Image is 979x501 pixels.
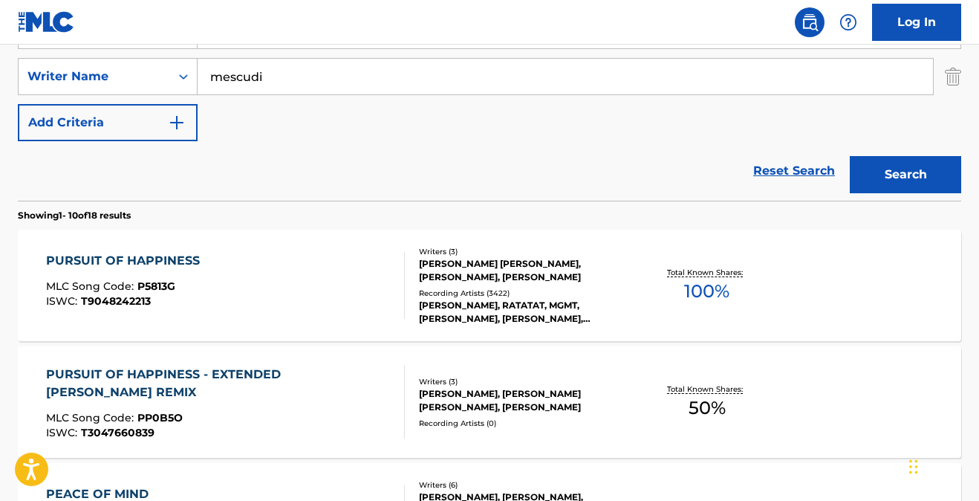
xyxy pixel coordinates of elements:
p: Total Known Shares: [667,267,747,278]
span: ISWC : [46,426,81,439]
div: Drag [909,445,918,489]
form: Search Form [18,12,961,201]
img: 9d2ae6d4665cec9f34b9.svg [168,114,186,132]
span: T9048242213 [81,294,151,308]
div: Writer Name [27,68,161,85]
span: MLC Song Code : [46,411,137,424]
span: 50 % [689,395,726,421]
img: MLC Logo [18,11,75,33]
button: Add Criteria [18,104,198,141]
span: ISWC : [46,294,81,308]
iframe: Chat Widget [905,430,979,501]
p: Showing 1 - 10 of 18 results [18,209,131,222]
span: T3047660839 [81,426,155,439]
div: [PERSON_NAME], [PERSON_NAME] [PERSON_NAME], [PERSON_NAME] [419,387,629,414]
div: Help [833,7,863,37]
div: [PERSON_NAME] [PERSON_NAME], [PERSON_NAME], [PERSON_NAME] [419,257,629,284]
div: Writers ( 3 ) [419,376,629,387]
a: PURSUIT OF HAPPINESSMLC Song Code:P5813GISWC:T9048242213Writers (3)[PERSON_NAME] [PERSON_NAME], [... [18,230,961,341]
div: Writers ( 6 ) [419,479,629,491]
span: PP0B5O [137,411,183,424]
button: Search [850,156,961,193]
a: Log In [872,4,961,41]
span: 100 % [684,278,729,305]
img: help [839,13,857,31]
div: Recording Artists ( 0 ) [419,418,629,429]
div: PURSUIT OF HAPPINESS - EXTENDED [PERSON_NAME] REMIX [46,366,392,401]
span: MLC Song Code : [46,279,137,293]
span: P5813G [137,279,175,293]
a: Reset Search [746,155,842,187]
div: PURSUIT OF HAPPINESS [46,252,207,270]
img: search [801,13,819,31]
img: Delete Criterion [945,58,961,95]
a: Public Search [795,7,824,37]
div: Writers ( 3 ) [419,246,629,257]
div: [PERSON_NAME], RATATAT, MGMT, [PERSON_NAME], [PERSON_NAME], RATATAT, MGMT, [PERSON_NAME], MGMT, R... [419,299,629,326]
p: Total Known Shares: [667,384,747,395]
div: Recording Artists ( 3422 ) [419,288,629,299]
a: PURSUIT OF HAPPINESS - EXTENDED [PERSON_NAME] REMIXMLC Song Code:PP0B5OISWC:T3047660839Writers (3... [18,346,961,458]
